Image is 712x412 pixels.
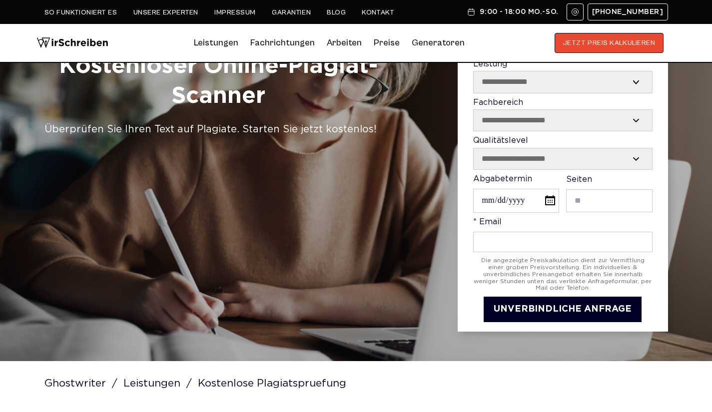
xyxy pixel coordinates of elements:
[473,41,653,322] form: Contact form
[44,21,393,111] h1: Plagiatsprüfung: Ein kostenloser Online-Plagiat-Scanner
[412,35,465,51] a: Generatoren
[44,8,117,16] a: So funktioniert es
[123,379,195,388] a: Leistungen
[327,35,362,51] a: Arbeiten
[566,176,592,183] span: Seiten
[198,379,350,388] span: Kostenlose Plagiatspruefung
[44,379,121,388] a: Ghostwriter
[494,305,632,313] span: UNVERBINDLICHE ANFRAGE
[194,35,238,51] a: Leistungen
[36,33,108,53] img: logo wirschreiben
[374,37,400,48] a: Preise
[214,8,256,16] a: Impressum
[592,8,664,16] span: [PHONE_NUMBER]
[484,297,642,322] button: UNVERBINDLICHE ANFRAGE
[473,218,653,252] label: * Email
[473,257,653,292] div: Die angezeigte Preiskalkulation dient zur Vermittlung einer groben Preisvorstellung. Ein individu...
[473,60,653,93] label: Leistung
[473,175,559,213] label: Abgabetermin
[44,121,393,137] div: Überprüfen Sie Ihren Text auf Plagiate. Starten Sie jetzt kostenlos!
[480,8,558,16] span: 9:00 - 18:00 Mo.-So.
[327,8,346,16] a: Blog
[473,232,653,252] input: * Email
[555,33,664,53] button: JETZT PREIS KALKULIEREN
[133,8,198,16] a: Unsere Experten
[272,8,311,16] a: Garantien
[474,148,652,169] select: Qualitätslevel
[473,189,559,212] input: Abgabetermin
[362,8,394,16] a: Kontakt
[588,3,668,20] a: [PHONE_NUMBER]
[473,98,653,132] label: Fachbereich
[473,136,653,170] label: Qualitätslevel
[474,110,652,131] select: Fachbereich
[571,8,579,16] img: Email
[250,35,315,51] a: Fachrichtungen
[467,8,476,16] img: Schedule
[474,71,652,92] select: Leistung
